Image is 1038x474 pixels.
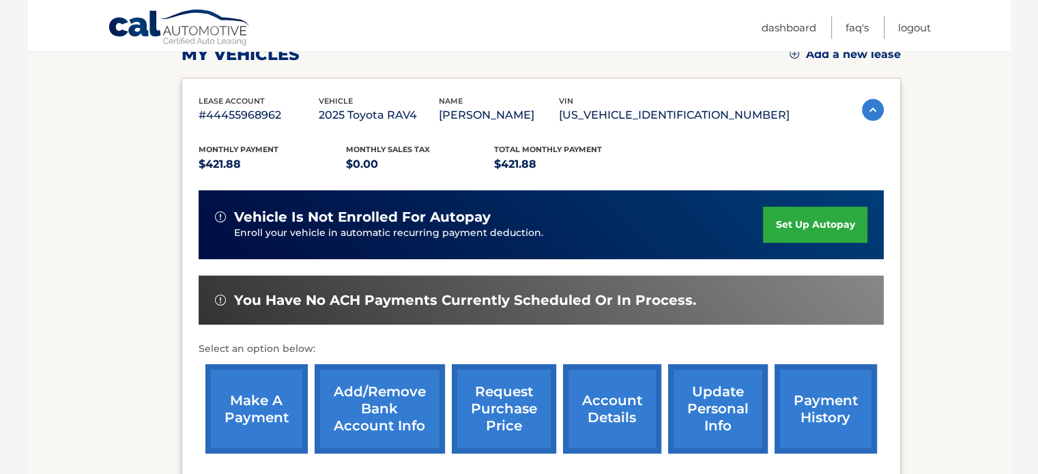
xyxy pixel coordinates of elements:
a: payment history [775,364,877,454]
a: Cal Automotive [108,9,251,48]
span: vehicle is not enrolled for autopay [234,209,491,226]
img: accordion-active.svg [862,99,884,121]
a: request purchase price [452,364,556,454]
span: Monthly sales Tax [346,145,430,154]
a: Add/Remove bank account info [315,364,445,454]
a: FAQ's [846,16,869,39]
a: set up autopay [763,207,867,243]
span: vehicle [319,96,353,106]
a: make a payment [205,364,308,454]
img: add.svg [790,49,799,59]
p: 2025 Toyota RAV4 [319,106,439,125]
p: $421.88 [199,155,347,174]
span: Total Monthly Payment [494,145,602,154]
span: name [439,96,463,106]
span: Monthly Payment [199,145,278,154]
p: [PERSON_NAME] [439,106,559,125]
p: #44455968962 [199,106,319,125]
p: [US_VEHICLE_IDENTIFICATION_NUMBER] [559,106,790,125]
span: vin [559,96,573,106]
img: alert-white.svg [215,295,226,306]
p: Select an option below: [199,341,884,357]
a: Add a new lease [790,48,901,61]
img: alert-white.svg [215,211,226,222]
a: update personal info [668,364,768,454]
a: Logout [898,16,931,39]
h2: my vehicles [182,44,300,65]
p: Enroll your vehicle in automatic recurring payment deduction. [234,226,764,241]
span: You have no ACH payments currently scheduled or in process. [234,292,696,309]
span: lease account [199,96,265,106]
a: Dashboard [762,16,816,39]
p: $421.88 [494,155,642,174]
a: account details [563,364,661,454]
p: $0.00 [346,155,494,174]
